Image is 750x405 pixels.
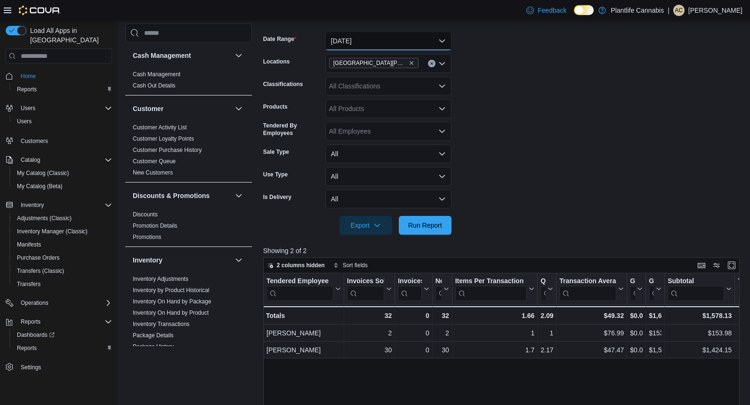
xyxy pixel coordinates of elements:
label: Is Delivery [263,193,291,201]
a: Inventory On Hand by Product [133,310,209,316]
div: $1,662.33 [649,310,661,321]
div: Items Per Transaction [455,277,527,301]
span: Transfers (Classic) [13,265,112,277]
a: Inventory Adjustments [133,276,188,282]
a: Customers [17,135,52,147]
button: Keyboard shortcuts [696,260,707,271]
button: My Catalog (Beta) [9,180,116,193]
div: 32 [347,310,392,321]
button: Export [339,216,392,235]
span: Reports [17,344,37,352]
div: $0.00 [630,310,643,321]
div: Invoices Ref [398,277,421,286]
button: Invoices Sold [347,277,392,301]
span: Users [17,103,112,114]
span: Reports [21,318,40,326]
a: My Catalog (Beta) [13,181,66,192]
div: $1,508.35 [649,344,661,356]
span: Inventory [17,199,112,211]
a: Home [17,71,40,82]
span: Customer Queue [133,158,176,165]
div: Transaction Average [559,277,616,286]
div: 0 [398,327,429,339]
button: Adjustments (Classic) [9,212,116,225]
button: Catalog [17,154,44,166]
span: Users [21,104,35,112]
button: 2 columns hidden [264,260,329,271]
button: Cash Management [133,51,231,60]
span: Feedback [538,6,566,15]
div: [PERSON_NAME] [266,344,341,356]
a: Transfers (Classic) [13,265,68,277]
span: My Catalog (Classic) [13,167,112,179]
button: Customer [133,104,231,113]
button: Inventory Manager (Classic) [9,225,116,238]
span: Sort fields [343,262,368,269]
a: Customer Loyalty Points [133,135,194,142]
span: Purchase Orders [13,252,112,263]
span: Manifests [13,239,112,250]
div: 1 [455,327,535,339]
button: Reports [17,316,44,327]
span: Adjustments (Classic) [17,214,72,222]
button: Customers [2,134,116,147]
div: 2.17 [540,344,553,356]
span: Inventory On Hand by Package [133,298,211,305]
div: $153.98 [668,327,732,339]
div: Invoices Ref [398,277,421,301]
a: Package Details [133,332,174,339]
a: Reports [13,342,40,354]
div: Discounts & Promotions [125,209,252,246]
button: Users [2,102,116,115]
button: Discounts & Promotions [133,191,231,200]
button: Open list of options [438,60,446,67]
a: Cash Out Details [133,82,176,89]
label: Locations [263,58,290,65]
button: Invoices Ref [398,277,429,301]
button: Manifests [9,238,116,251]
a: Dashboards [13,329,58,341]
button: Inventory [133,255,231,265]
button: Transfers [9,278,116,291]
div: Adrianna Curnew [673,5,685,16]
a: New Customers [133,169,173,176]
div: Net Sold [435,277,441,286]
div: Qty Per Transaction [540,277,546,301]
span: Adjustments (Classic) [13,213,112,224]
div: Items Per Transaction [455,277,527,286]
div: Tendered Employee [266,277,333,301]
span: 2 columns hidden [277,262,325,269]
div: Gross Sales [649,277,654,286]
h3: Discounts & Promotions [133,191,210,200]
button: Open list of options [438,127,446,135]
button: Run Report [399,216,452,235]
span: Customer Loyalty Points [133,135,194,143]
a: Reports [13,84,40,95]
button: Transaction Average [559,277,624,301]
a: Manifests [13,239,45,250]
span: Customers [17,135,112,146]
div: $0.00 [630,344,643,356]
a: Inventory On Hand by Package [133,298,211,305]
span: Settings [21,364,41,371]
a: Customer Activity List [133,124,187,131]
div: Subtotal [668,277,724,301]
label: Use Type [263,171,288,178]
div: 30 [347,344,392,356]
span: Reports [13,84,112,95]
span: Cash Management [133,71,180,78]
span: My Catalog (Beta) [13,181,112,192]
button: My Catalog (Classic) [9,167,116,180]
span: Promotions [133,233,161,241]
div: 1.66 [455,310,534,321]
span: Home [17,70,112,82]
span: New Customers [133,169,173,176]
span: Customer Purchase History [133,146,202,154]
h3: Customer [133,104,163,113]
a: Customer Purchase History [133,147,202,153]
span: Catalog [21,156,40,164]
div: $1,424.15 [668,344,732,356]
span: Inventory by Product Historical [133,286,210,294]
a: Transfers [13,278,44,290]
